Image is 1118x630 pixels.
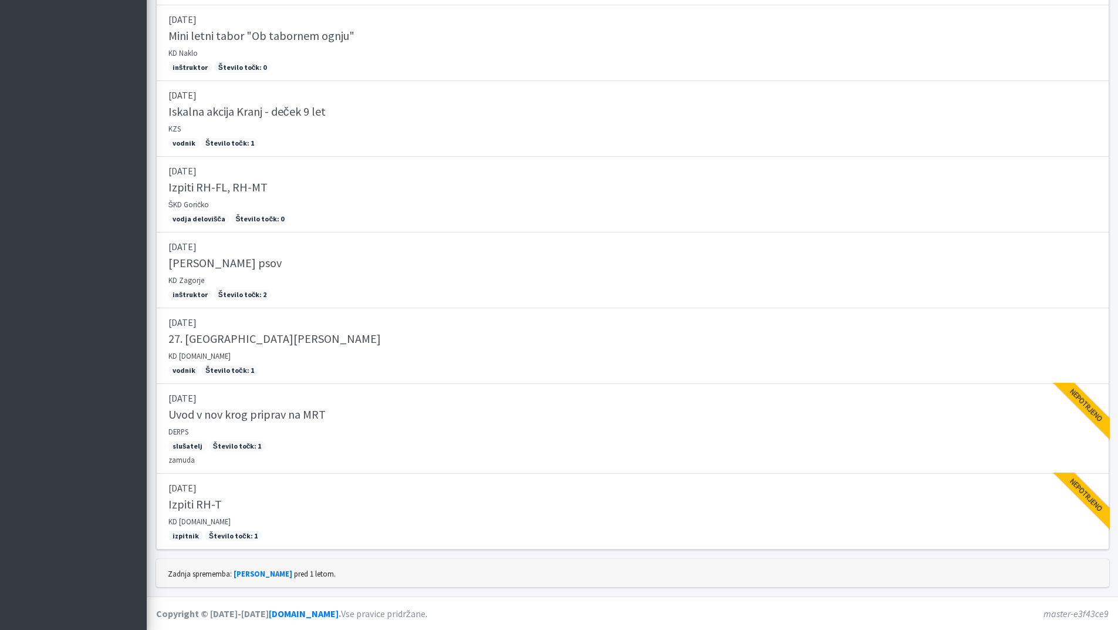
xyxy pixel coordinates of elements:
[201,138,258,149] span: Število točk: 1
[168,332,381,346] h5: 27. [GEOGRAPHIC_DATA][PERSON_NAME]
[234,569,292,578] a: [PERSON_NAME]
[209,441,266,452] span: Število točk: 1
[168,105,326,119] h5: Iskalna akcija Kranj - deček 9 let
[168,391,1097,405] p: [DATE]
[214,289,271,300] span: Število točk: 2
[201,365,258,376] span: Število točk: 1
[168,497,222,511] h5: Izpiti RH-T
[168,481,1097,495] p: [DATE]
[168,365,200,376] span: vodnik
[168,256,282,270] h5: [PERSON_NAME] psov
[168,455,195,464] small: zamuda
[168,427,188,436] small: DERPS
[156,81,1109,157] a: [DATE] Iskalna akcija Kranj - deček 9 let KZS vodnik Število točk: 1
[168,214,230,224] span: vodja delovišča
[168,164,1097,178] p: [DATE]
[269,608,339,619] a: [DOMAIN_NAME]
[147,597,1118,630] footer: Vse pravice pridržane.
[205,531,262,541] span: Število točk: 1
[1043,608,1109,619] em: master-e3f43ce9
[168,569,336,578] small: Zadnja sprememba: pred 1 letom.
[168,12,1097,26] p: [DATE]
[168,275,204,285] small: KD Zagorje
[156,384,1109,474] a: [DATE] Uvod v nov krog priprav na MRT DERPS slušatelj Število točk: 1 zamuda Nepotrjeno
[168,531,203,541] span: izpitnik
[168,200,210,209] small: ŠKD Goričko
[156,608,341,619] strong: Copyright © [DATE]-[DATE] .
[156,474,1109,550] a: [DATE] Izpiti RH-T KD [DOMAIN_NAME] izpitnik Število točk: 1 Nepotrjeno
[168,138,200,149] span: vodnik
[156,233,1109,308] a: [DATE] [PERSON_NAME] psov KD Zagorje inštruktor Število točk: 2
[168,407,326,422] h5: Uvod v nov krog priprav na MRT
[168,124,181,133] small: KZS
[231,214,288,224] span: Število točk: 0
[168,62,212,73] span: inštruktor
[214,62,271,73] span: Število točk: 0
[156,308,1109,384] a: [DATE] 27. [GEOGRAPHIC_DATA][PERSON_NAME] KD [DOMAIN_NAME] vodnik Število točk: 1
[168,29,354,43] h5: Mini letni tabor "Ob tabornem ognju"
[168,517,231,526] small: KD [DOMAIN_NAME]
[168,351,231,361] small: KD [DOMAIN_NAME]
[168,180,268,194] h5: Izpiti RH-FL, RH-MT
[168,240,1097,254] p: [DATE]
[156,5,1109,81] a: [DATE] Mini letni tabor "Ob tabornem ognju" KD Naklo inštruktor Število točk: 0
[168,315,1097,329] p: [DATE]
[168,289,212,300] span: inštruktor
[168,88,1097,102] p: [DATE]
[156,157,1109,233] a: [DATE] Izpiti RH-FL, RH-MT ŠKD Goričko vodja delovišča Število točk: 0
[168,441,207,452] span: slušatelj
[168,48,198,58] small: KD Naklo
